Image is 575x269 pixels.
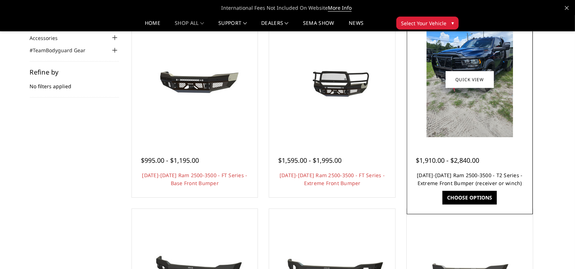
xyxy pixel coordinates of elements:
[349,21,364,31] a: News
[328,4,352,12] a: More Info
[280,172,385,187] a: [DATE]-[DATE] Ram 2500-3500 - FT Series - Extreme Front Bumper
[137,53,252,107] img: 2019-2025 Ram 2500-3500 - FT Series - Base Front Bumper
[28,1,547,15] span: International Fees Not Included On Website
[141,156,199,165] span: $995.00 - $1,195.00
[409,18,531,141] a: 2019-2025 Ram 2500-3500 - T2 Series - Extreme Front Bumper (receiver or winch) 2019-2025 Ram 2500...
[416,156,479,165] span: $1,910.00 - $2,840.00
[401,19,446,27] span: Select Your Vehicle
[396,17,459,30] button: Select Your Vehicle
[142,172,247,187] a: [DATE]-[DATE] Ram 2500-3500 - FT Series - Base Front Bumper
[30,34,67,42] a: Accessories
[303,21,334,31] a: SEMA Show
[30,69,119,98] div: No filters applied
[271,18,393,141] a: 2019-2025 Ram 2500-3500 - FT Series - Extreme Front Bumper 2019-2025 Ram 2500-3500 - FT Series - ...
[30,69,119,75] h5: Refine by
[218,21,247,31] a: Support
[278,156,342,165] span: $1,595.00 - $1,995.00
[442,191,497,205] a: Choose Options
[446,71,494,88] a: Quick view
[417,172,522,187] a: [DATE]-[DATE] Ram 2500-3500 - T2 Series - Extreme Front Bumper (receiver or winch)
[134,18,256,141] a: 2019-2025 Ram 2500-3500 - FT Series - Base Front Bumper
[145,21,160,31] a: Home
[539,234,575,269] iframe: Chat Widget
[175,21,204,31] a: shop all
[451,19,454,27] span: ▾
[30,46,95,54] a: #TeamBodyguard Gear
[261,21,289,31] a: Dealers
[427,22,513,137] img: 2019-2025 Ram 2500-3500 - T2 Series - Extreme Front Bumper (receiver or winch)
